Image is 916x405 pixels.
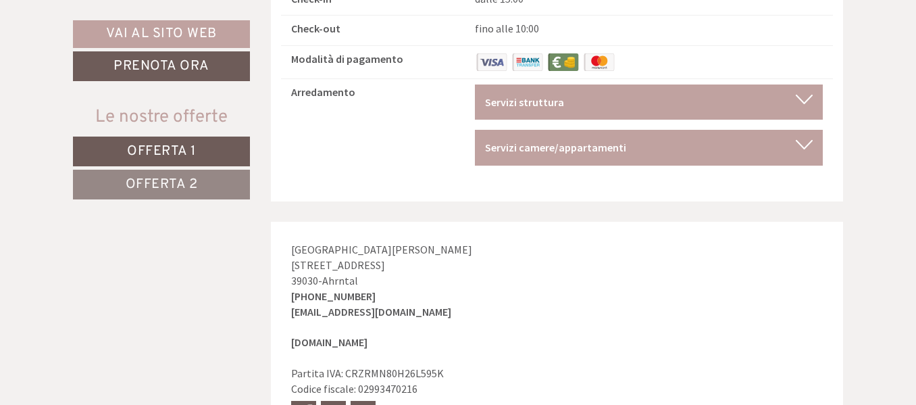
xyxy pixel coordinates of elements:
a: [DOMAIN_NAME] [291,335,367,349]
div: Le nostre offerte [73,105,250,130]
span: 39030 [291,274,318,287]
b: Servizi camere/appartamenti [485,141,626,154]
a: Vai al sito web [73,20,250,48]
div: fino alle 10:00 [465,21,833,37]
span: : 02993470216 [354,382,417,396]
a: Prenota ora [73,51,250,81]
label: Arredamento [291,85,355,100]
img: Visa [475,51,509,72]
span: [STREET_ADDRESS] [291,258,385,272]
img: Maestro [582,51,616,72]
b: Servizi struttura [485,95,564,109]
span: : CRZRMN80H26L595K [341,366,444,380]
label: Modalità di pagamento [291,51,403,67]
span: [GEOGRAPHIC_DATA][PERSON_NAME] [291,243,472,256]
img: Bonifico bancario [511,51,544,72]
img: Contanti [546,51,580,72]
span: Offerta 1 [127,143,196,160]
a: [EMAIL_ADDRESS][DOMAIN_NAME] [291,305,451,318]
span: Ahrntal [322,274,358,287]
label: Check-out [291,21,340,37]
span: Offerta 2 [126,176,198,193]
a: [PHONE_NUMBER] [291,289,376,303]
